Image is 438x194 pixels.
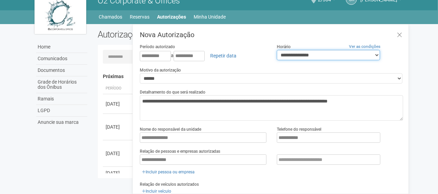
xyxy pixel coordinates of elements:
label: Detalhamento do que será realizado [140,89,205,95]
a: Minha Unidade [194,12,226,22]
label: Telefone do responsável [277,126,321,132]
label: Relação de veículos autorizados [140,181,199,187]
a: Ver as condições [349,44,380,49]
div: [DATE] [106,170,131,176]
label: Período autorizado [140,44,175,50]
a: LGPD [36,105,87,117]
a: Autorizações [157,12,186,22]
a: Reservas [130,12,150,22]
a: Ramais [36,93,87,105]
label: Relação de pessoas e empresas autorizadas [140,148,220,154]
label: Horário [277,44,291,50]
h4: Próximas [103,74,399,79]
th: Período [103,83,134,94]
label: Nome do responsável da unidade [140,126,201,132]
a: Incluir pessoa ou empresa [140,168,197,176]
a: Anuncie sua marca [36,117,87,128]
div: a [140,50,266,62]
a: Grade de Horários dos Ônibus [36,76,87,93]
div: [DATE] [106,123,131,130]
label: Motivo da autorização [140,67,181,73]
h2: Autorizações [98,29,245,40]
a: Documentos [36,65,87,76]
a: Comunicados [36,53,87,65]
a: Repetir data [206,50,241,62]
a: Home [36,41,87,53]
a: Chamados [99,12,123,22]
div: [DATE] [106,100,131,107]
h3: Nova Autorização [140,31,403,38]
div: [DATE] [106,150,131,157]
